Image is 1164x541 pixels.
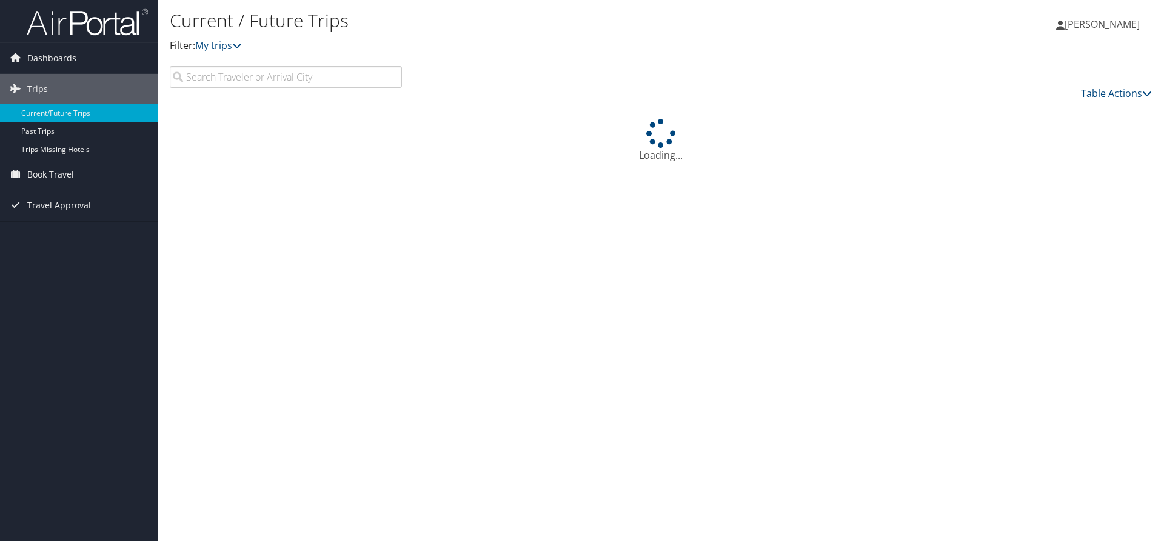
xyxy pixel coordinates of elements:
[170,119,1152,162] div: Loading...
[27,43,76,73] span: Dashboards
[27,190,91,221] span: Travel Approval
[1065,18,1140,31] span: [PERSON_NAME]
[170,66,402,88] input: Search Traveler or Arrival City
[195,39,242,52] a: My trips
[170,38,824,54] p: Filter:
[170,8,824,33] h1: Current / Future Trips
[27,159,74,190] span: Book Travel
[27,8,148,36] img: airportal-logo.png
[1081,87,1152,100] a: Table Actions
[1056,6,1152,42] a: [PERSON_NAME]
[27,74,48,104] span: Trips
